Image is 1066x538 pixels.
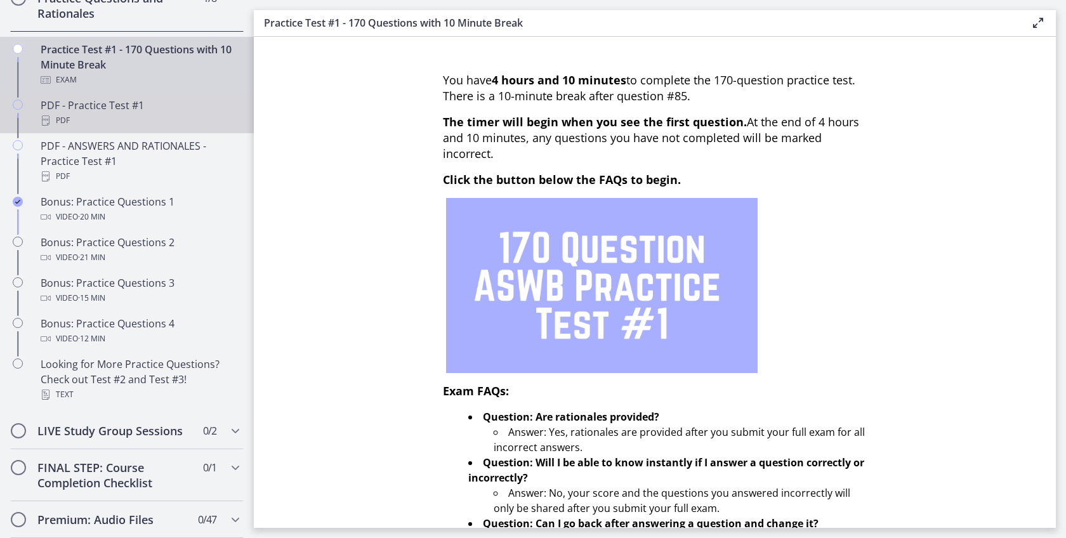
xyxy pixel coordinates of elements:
[41,235,239,265] div: Bonus: Practice Questions 2
[483,516,819,530] strong: Question: Can I go back after answering a question and change it?
[494,424,867,455] li: Answer: Yes, rationales are provided after you submit your full exam for all incorrect answers.
[41,209,239,225] div: Video
[41,42,239,88] div: Practice Test #1 - 170 Questions with 10 Minute Break
[41,98,239,128] div: PDF - Practice Test #1
[41,72,239,88] div: Exam
[446,198,758,373] img: 1.png
[41,113,239,128] div: PDF
[13,197,23,207] i: Completed
[41,387,239,402] div: Text
[78,331,105,346] span: · 12 min
[492,72,626,88] strong: 4 hours and 10 minutes
[443,383,509,398] span: Exam FAQs:
[78,291,105,306] span: · 15 min
[198,512,216,527] span: 0 / 47
[41,138,239,184] div: PDF - ANSWERS AND RATIONALES - Practice Test #1
[37,423,192,438] h2: LIVE Study Group Sessions
[443,172,681,187] span: Click the button below the FAQs to begin.
[203,423,216,438] span: 0 / 2
[41,250,239,265] div: Video
[443,114,859,161] span: At the end of 4 hours and 10 minutes, any questions you have not completed will be marked incorrect.
[443,114,747,129] span: The timer will begin when you see the first question.
[41,169,239,184] div: PDF
[468,456,864,485] strong: Question: Will I be able to know instantly if I answer a question correctly or incorrectly?
[494,485,867,516] li: Answer: No, your score and the questions you answered incorrectly will only be shared after you s...
[41,331,239,346] div: Video
[41,357,239,402] div: Looking for More Practice Questions? Check out Test #2 and Test #3!
[37,512,192,527] h2: Premium: Audio Files
[264,15,1010,30] h3: Practice Test #1 - 170 Questions with 10 Minute Break
[41,194,239,225] div: Bonus: Practice Questions 1
[203,460,216,475] span: 0 / 1
[443,72,855,103] span: You have to complete the 170-question practice test. There is a 10-minute break after question #85.
[78,250,105,265] span: · 21 min
[41,316,239,346] div: Bonus: Practice Questions 4
[78,209,105,225] span: · 20 min
[37,460,192,490] h2: FINAL STEP: Course Completion Checklist
[41,275,239,306] div: Bonus: Practice Questions 3
[41,291,239,306] div: Video
[483,410,659,424] strong: Question: Are rationales provided?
